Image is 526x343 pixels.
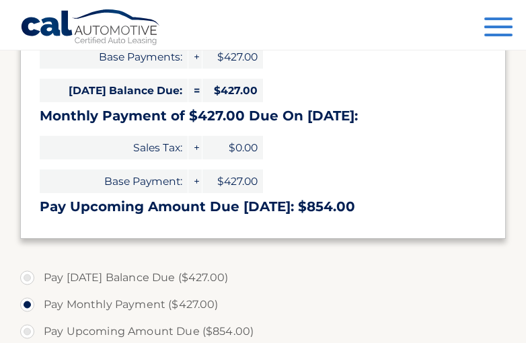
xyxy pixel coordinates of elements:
span: $427.00 [202,79,263,102]
h3: Pay Upcoming Amount Due [DATE]: $854.00 [40,198,486,215]
span: + [188,45,202,69]
span: [DATE] Balance Due: [40,79,188,102]
label: Pay Monthly Payment ($427.00) [20,291,506,318]
span: Sales Tax: [40,136,188,159]
label: Pay [DATE] Balance Due ($427.00) [20,264,506,291]
span: Base Payment: [40,169,188,193]
span: $0.00 [202,136,263,159]
span: $427.00 [202,45,263,69]
span: = [188,79,202,102]
a: Cal Automotive [20,9,161,48]
button: Menu [484,17,513,40]
span: + [188,136,202,159]
h3: Monthly Payment of $427.00 Due On [DATE]: [40,108,486,124]
span: + [188,169,202,193]
span: Base Payments: [40,45,188,69]
span: $427.00 [202,169,263,193]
